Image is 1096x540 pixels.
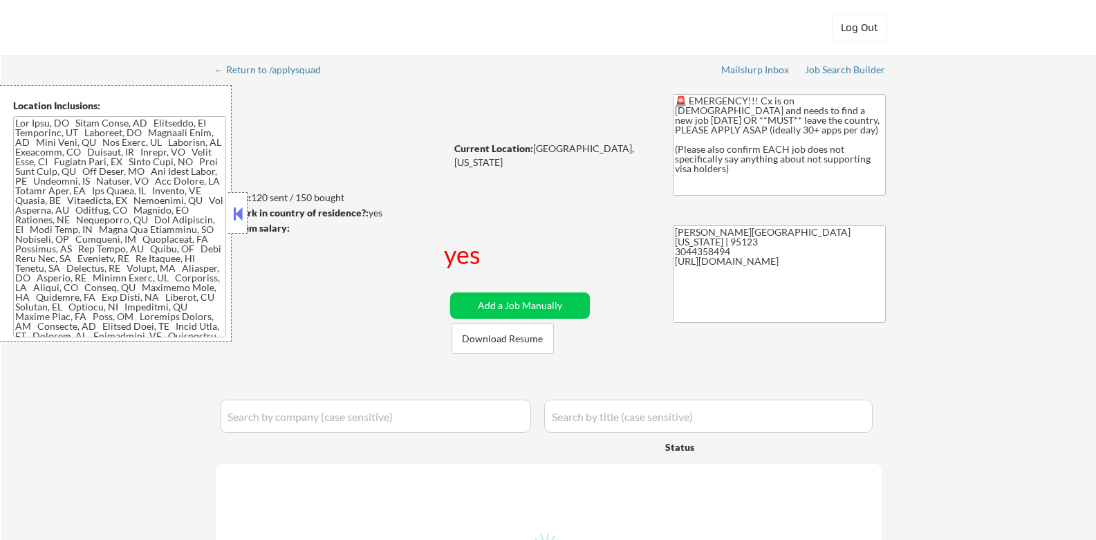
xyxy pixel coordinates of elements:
button: Add a Job Manually [450,292,590,319]
div: Status [665,434,784,459]
button: Log Out [832,14,887,41]
div: yes [444,237,483,272]
div: ← Return to /applysquad [214,65,334,75]
a: ← Return to /applysquad [214,64,334,78]
div: 120 sent / 150 bought [215,191,445,205]
input: Search by company (case sensitive) [220,400,531,433]
input: Search by title (case sensitive) [544,400,873,433]
strong: Minimum salary: [215,222,290,234]
strong: Can work in country of residence?: [215,207,369,218]
div: yes [215,206,441,220]
strong: Current Location: [454,142,533,154]
div: [GEOGRAPHIC_DATA], [US_STATE] [454,142,650,169]
a: Mailslurp Inbox [721,64,790,78]
a: Job Search Builder [805,64,886,78]
button: Download Resume [452,323,554,354]
div: Location Inclusions: [13,99,226,113]
div: Mailslurp Inbox [721,65,790,75]
div: Job Search Builder [805,65,886,75]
